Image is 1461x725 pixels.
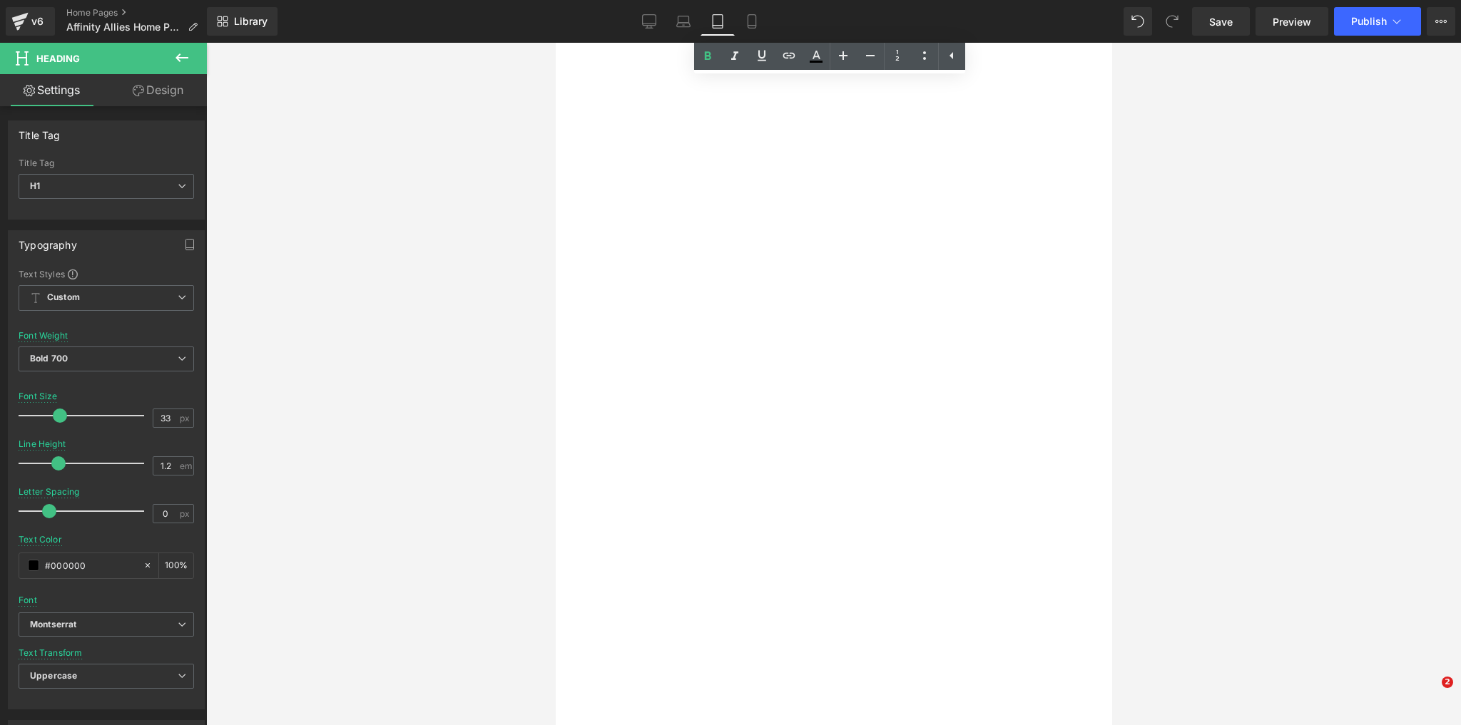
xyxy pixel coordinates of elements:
a: Design [106,74,210,106]
div: Text Transform [19,648,83,658]
i: Montserrat [30,619,76,631]
span: Preview [1273,14,1311,29]
a: New Library [207,7,278,36]
div: Font Weight [19,331,68,341]
button: Redo [1158,7,1186,36]
a: Preview [1256,7,1328,36]
div: Line Height [19,439,66,449]
a: v6 [6,7,55,36]
span: Affinity Allies Home Page [66,21,182,33]
span: 2 [1442,677,1453,688]
div: Typography [19,231,77,251]
span: Library [234,15,268,28]
b: H1 [30,180,40,191]
input: Color [45,557,136,573]
div: Font [19,595,37,605]
span: Save [1209,14,1233,29]
iframe: Intercom live chat [1412,677,1447,711]
div: Text Color [19,535,62,545]
button: Undo [1124,7,1152,36]
a: Mobile [735,7,769,36]
button: More [1427,7,1455,36]
a: Home Pages [66,7,209,19]
span: px [180,509,192,518]
a: Laptop [666,7,701,36]
div: Letter Spacing [19,487,80,497]
button: Publish [1334,7,1421,36]
span: Heading [36,53,80,64]
div: Font Size [19,391,58,401]
span: em [180,461,192,471]
b: Custom [47,292,80,304]
a: Tablet [701,7,735,36]
div: Title Tag [19,121,61,141]
div: Text Styles [19,268,194,279]
div: Title Tag [19,158,194,168]
a: Desktop [632,7,666,36]
div: % [159,553,193,578]
b: Uppercase [30,670,77,681]
div: v6 [29,12,46,31]
b: Bold 700 [30,353,68,364]
span: Publish [1351,16,1387,27]
span: px [180,413,192,423]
